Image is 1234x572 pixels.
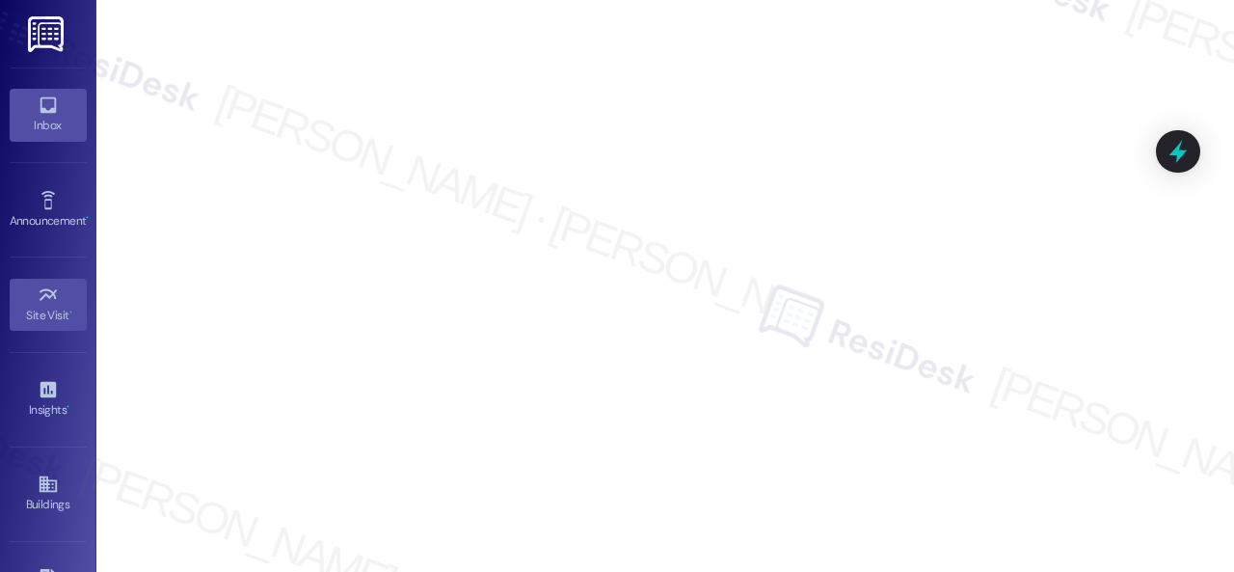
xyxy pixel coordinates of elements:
[10,373,87,425] a: Insights •
[67,400,69,414] span: •
[69,306,72,319] span: •
[10,279,87,331] a: Site Visit •
[10,468,87,520] a: Buildings
[10,89,87,141] a: Inbox
[28,16,67,52] img: ResiDesk Logo
[86,211,89,225] span: •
